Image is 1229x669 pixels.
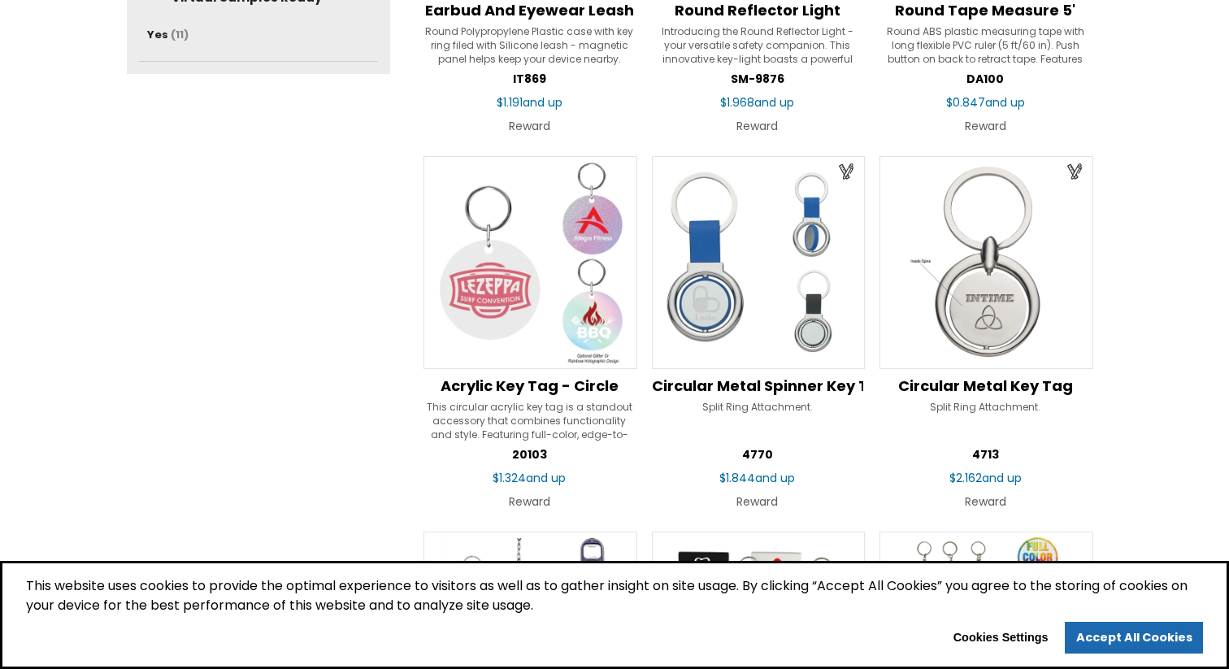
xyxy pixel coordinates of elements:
span: IT869 [513,71,546,87]
a: allow cookies [1065,622,1203,654]
div: This circular acrylic key tag is a standout accessory that combines functionality and style. Feat... [423,400,636,441]
span: Acrylic Key Tag - Circle [441,376,619,396]
span: 4713 [972,446,999,463]
a: Earbud And Eyewear Leash [423,2,636,20]
a: Create Virtual Sample [1063,160,1088,182]
span: This website uses cookies to provide the optimal experience to visitors as well as to gather insi... [26,576,1203,622]
span: 20103 [512,446,547,463]
span: $1.324 [493,470,566,486]
span: $0.847 [946,94,1025,111]
span: $1.191 [497,94,562,111]
div: Reward [423,490,636,513]
span: and up [982,470,1022,486]
div: Split Ring Attachment. [652,400,864,441]
img: Circular Metal Key Tag [879,156,1093,370]
span: Circular Metal Spinner Key Tag [652,376,889,396]
span: $2.162 [949,470,1022,486]
span: Yes [147,27,168,42]
a: Circular Metal Spinner Key Tag [652,377,864,395]
div: Introducing the Round Reflector Light - your versatile safety companion. This innovative key-ligh... [652,24,864,65]
div: Split Ring Attachment. [879,400,1092,441]
span: DA100 [966,71,1004,87]
span: (11) [171,27,189,42]
span: and up [985,94,1025,111]
div: Reward [652,115,864,137]
a: Circular Metal Key Tag [879,377,1092,395]
a: Acrylic Key Tag - Circle [423,377,636,395]
span: and up [523,94,562,111]
div: Round Polypropylene Plastic case with key ring filed with Silicone leash - magnetic panel helps k... [423,24,636,65]
a: Yes (11) [147,27,189,42]
div: Reward [652,490,864,513]
span: 4770 [742,446,773,463]
div: Reward [879,490,1092,513]
span: and up [755,470,795,486]
span: $1.844 [719,470,795,486]
img: Circular Metal Spinner Key Tag [652,156,866,370]
button: Cookies Settings [942,625,1059,651]
a: Round Reflector Light [652,2,864,20]
a: Create Virtual Sample [835,160,859,182]
span: and up [526,470,566,486]
span: and up [754,94,794,111]
div: Reward [423,115,636,137]
span: SM-9876 [731,71,784,87]
div: Reward [879,115,1092,137]
div: Round ABS plastic measuring tape with long flexible PVC ruler (5 ft/60 in). Push button on back t... [879,24,1092,65]
span: Circular Metal Key Tag [898,376,1073,396]
img: Acrylic Key Tag - Circle [423,156,637,370]
span: $1.968 [720,94,794,111]
a: Round Tape Measure 5' [879,2,1092,20]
